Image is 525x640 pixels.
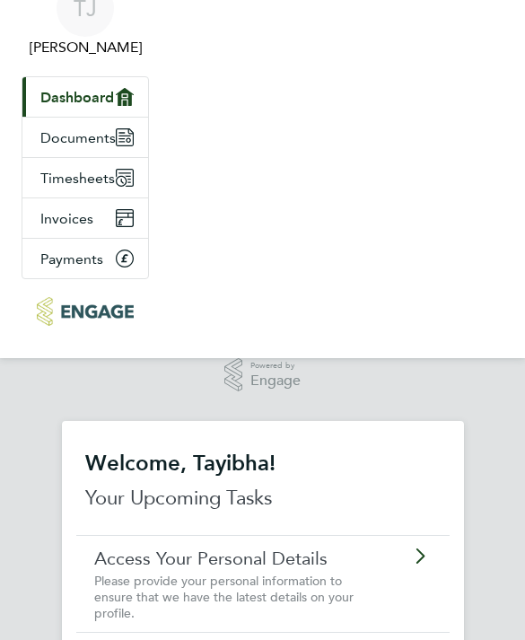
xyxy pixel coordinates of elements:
a: Timesheets [22,158,148,197]
span: Invoices [40,210,93,227]
p: Your Upcoming Tasks [85,484,441,513]
a: Invoices [22,198,148,238]
a: Go to home page [22,297,149,326]
a: Documents [22,118,148,157]
a: Powered byEngage [224,358,301,392]
span: Dashboard [40,89,114,106]
span: Engage [250,373,301,389]
span: Tayibha Jahan [22,37,149,58]
span: Documents [40,129,116,146]
span: Timesheets [40,170,115,187]
a: Access Your Personal Details [94,547,382,570]
a: Payments [22,239,148,278]
span: Payments [40,250,103,267]
a: Dashboard [22,77,148,117]
h2: Welcome, Tayibha! [85,450,441,477]
span: Powered by [250,358,301,373]
span: Please provide your personal information to ensure that we have the latest details on your profile. [94,573,354,621]
img: huntereducation-logo-retina.png [37,297,133,326]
